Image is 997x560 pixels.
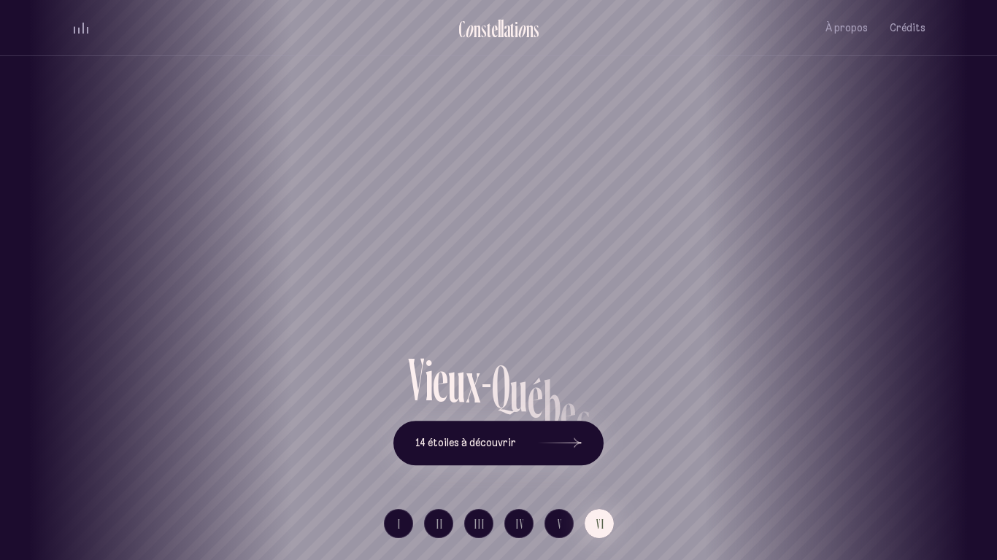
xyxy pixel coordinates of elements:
[515,17,518,41] div: i
[516,518,525,530] span: IV
[558,518,563,530] span: V
[890,22,925,34] span: Crédits
[487,17,491,41] div: t
[544,509,574,538] button: V
[474,17,481,41] div: n
[526,17,534,41] div: n
[510,17,515,41] div: t
[415,437,516,449] span: 14 étoiles à découvrir
[393,421,604,466] button: 14 étoiles à découvrir
[436,518,444,530] span: II
[825,22,868,34] span: À propos
[398,518,401,530] span: I
[481,17,487,41] div: s
[498,17,501,41] div: l
[534,17,539,41] div: s
[491,17,498,41] div: e
[465,17,474,41] div: o
[504,509,534,538] button: IV
[596,518,605,530] span: VI
[517,17,526,41] div: o
[890,11,925,45] button: Crédits
[474,518,485,530] span: III
[825,11,868,45] button: À propos
[424,509,453,538] button: II
[585,509,614,538] button: VI
[504,17,510,41] div: a
[458,17,465,41] div: C
[72,20,91,36] button: volume audio
[464,509,493,538] button: III
[501,17,504,41] div: l
[384,509,413,538] button: I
